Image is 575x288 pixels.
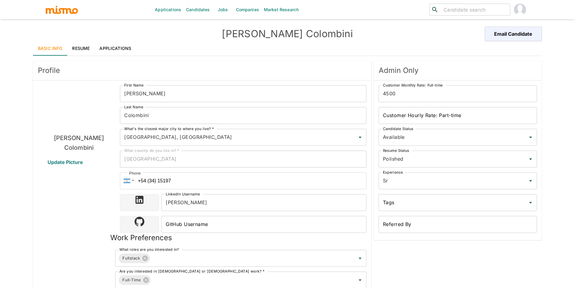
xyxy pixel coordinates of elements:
label: What roles are you interested in? [119,247,179,252]
button: Open [527,133,535,142]
a: Applications [95,41,136,56]
label: First Name [124,83,144,88]
div: Full-Time [119,275,151,285]
input: 1 (702) 123-4567 [120,172,367,189]
h4: [PERSON_NAME] Colombini [160,28,415,40]
div: Phone [128,170,142,176]
button: Open [527,198,535,207]
label: Experience [383,170,403,175]
img: Sebastian Colombini [56,85,102,131]
input: Candidate search [441,5,508,14]
span: Profile [38,66,367,75]
h6: [PERSON_NAME] Colombini [38,133,120,152]
label: Resume Status [383,148,409,153]
a: Basic Info [33,41,68,56]
img: Maria Lujan Ciommo [514,4,526,16]
span: Full-Time [119,277,145,283]
label: Customer Monthly Rate: Full-time [383,83,443,88]
button: Open [356,276,364,284]
div: Fullstack [119,254,150,263]
label: What country do you live in? * [124,148,179,153]
label: Are you interested in [DEMOGRAPHIC_DATA] or [DEMOGRAPHIC_DATA] work? * [119,269,265,274]
span: Fullstack [119,255,144,262]
button: Open [356,254,364,263]
button: Open [527,177,535,185]
label: Last Name [124,104,143,110]
h5: Work Preferences [110,233,172,243]
button: Open [356,133,364,142]
a: Resume [68,41,95,56]
span: Admin Only [379,66,537,75]
label: LinkedIn Username [166,191,200,197]
button: Open [527,155,535,163]
img: logo [45,5,78,14]
button: Email Candidate [485,27,542,41]
label: What's the closest major city to where you live? * [124,126,214,131]
label: Candidate Status [383,126,414,131]
span: Update Picture [40,155,90,169]
div: Argentina: + 54 [120,172,136,189]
